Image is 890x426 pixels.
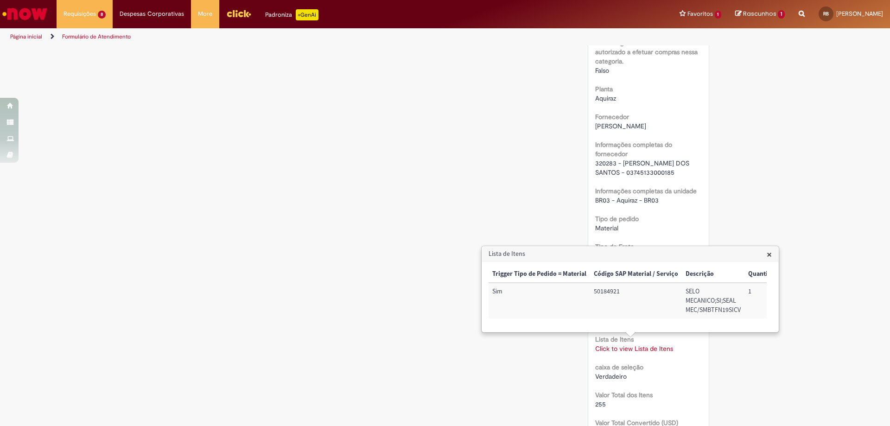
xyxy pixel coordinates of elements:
div: Padroniza [265,9,318,20]
a: Página inicial [10,33,42,40]
span: Requisições [64,9,96,19]
span: Verdadeiro [595,372,627,381]
span: 1 [715,11,722,19]
ul: Trilhas de página [7,28,586,45]
span: × [767,248,772,261]
b: Lista de Itens [595,335,634,343]
span: Despesas Corporativas [120,9,184,19]
span: More [198,9,212,19]
span: Aquiraz [595,94,616,102]
a: Formulário de Atendimento [62,33,131,40]
span: RB [823,11,829,17]
b: Valor Total dos Itens [595,391,653,399]
span: Rascunhos [743,9,776,18]
b: Declaro que sou usuário de marketing ou sales devidamente autorizado a efetuar compras nessa cate... [595,29,698,65]
b: Informações completas do fornecedor [595,140,672,158]
img: ServiceNow [1,5,49,23]
span: 255 [595,400,606,408]
th: Código SAP Material / Serviço [590,266,682,283]
th: Trigger Tipo de Pedido = Material [489,266,590,283]
span: Falso [595,66,609,75]
b: Tipo de pedido [595,215,639,223]
b: caixa de seleção [595,363,643,371]
td: Trigger Tipo de Pedido = Material: Sim [489,283,590,318]
span: Material [595,224,618,232]
span: 8 [98,11,106,19]
img: click_logo_yellow_360x200.png [226,6,251,20]
a: Rascunhos [735,10,785,19]
a: Click to view Lista de Itens [595,344,673,353]
th: Quantidade [744,266,785,283]
button: Close [767,249,772,259]
td: Quantidade: 1 [744,283,785,318]
span: Favoritos [687,9,713,19]
th: Descrição [682,266,744,283]
span: BR03 - Aquiraz - BR03 [595,196,659,204]
span: 320283 - [PERSON_NAME] DOS SANTOS - 03745133000185 [595,159,691,177]
td: Código SAP Material / Serviço: 50184921 [590,283,682,318]
b: Tipo de Frete [595,242,634,251]
span: [PERSON_NAME] [836,10,883,18]
b: Planta [595,85,613,93]
span: 1 [778,10,785,19]
b: Informações completas da unidade [595,187,697,195]
span: [PERSON_NAME] [595,122,646,130]
td: Descrição: SELO MECANICO;SI;SEAL MEC/SMBTFN19SICV [682,283,744,318]
div: Lista de Itens [481,246,779,333]
b: Fornecedor [595,113,629,121]
p: +GenAi [296,9,318,20]
h3: Lista de Itens [482,247,778,261]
